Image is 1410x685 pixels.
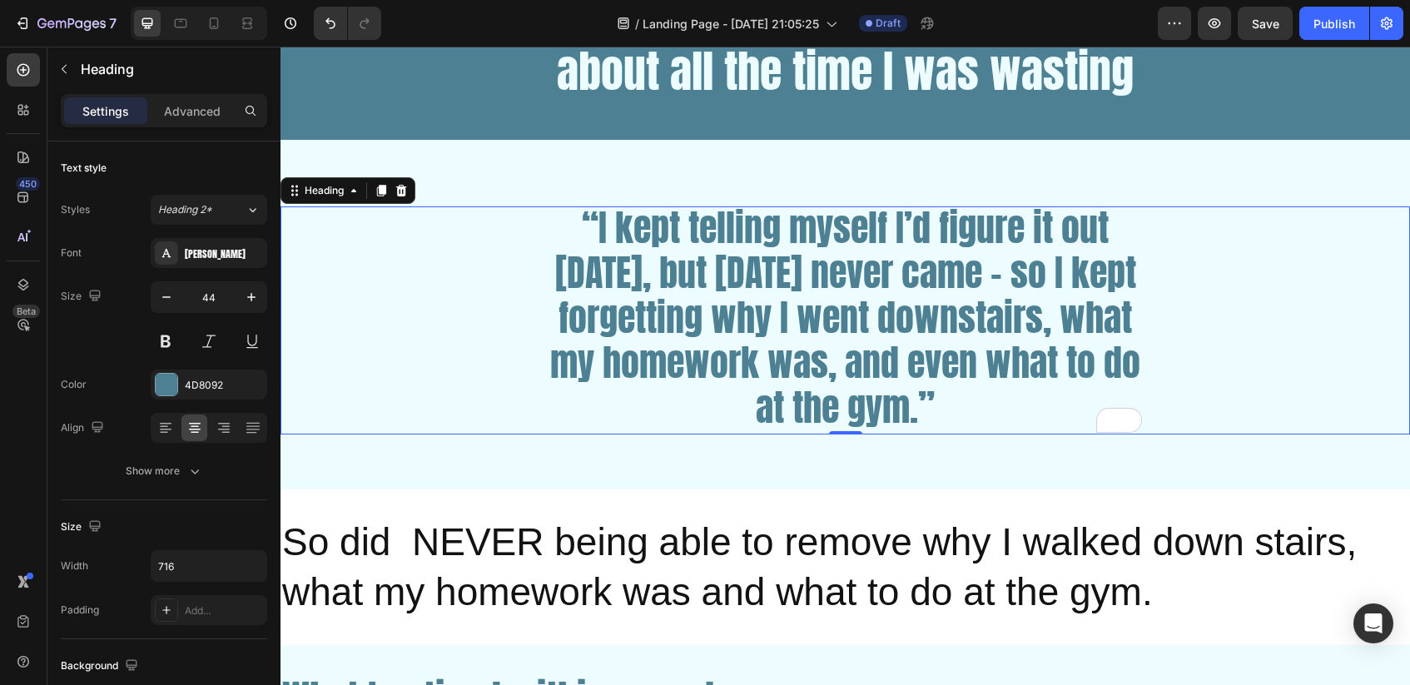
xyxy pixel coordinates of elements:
div: Color [61,377,87,392]
div: Width [61,558,88,573]
button: Heading 2* [151,195,267,225]
div: Font [61,246,82,261]
div: Open Intercom Messenger [1353,603,1393,643]
span: Draft [876,16,901,31]
input: Auto [151,551,266,581]
span: Heading 2* [158,202,212,217]
div: [PERSON_NAME] [185,246,263,261]
p: So did NEVER being able to remove why I walked down stairs, what my homework was and what to do a... [2,471,1128,571]
span: Landing Page - [DATE] 21:05:25 [643,15,819,32]
h2: Rich Text Editor. Editing area: main [267,160,863,388]
div: Align [61,417,107,439]
p: Heading [81,59,261,79]
p: Settings [82,102,129,120]
div: Add... [185,603,263,618]
button: 7 [7,7,124,40]
div: Show more [126,463,203,479]
p: “I kept telling myself I’d figure it out [DATE], but [DATE] never came - so I kept forgetting why... [269,158,861,383]
span: Save [1252,17,1279,31]
div: Styles [61,202,90,217]
p: 7 [109,13,117,33]
div: Size [61,285,105,308]
div: Background [61,655,141,678]
div: Undo/Redo [314,7,381,40]
button: Show more [61,456,267,486]
div: 450 [16,177,40,191]
div: Padding [61,603,99,618]
div: Text style [61,161,107,176]
p: Advanced [164,102,221,120]
div: Size [61,516,105,539]
button: Save [1238,7,1293,40]
div: Beta [12,305,40,318]
div: Heading [21,137,67,151]
div: 4D8092 [185,378,263,393]
div: Publish [1313,15,1355,32]
span: / [635,15,639,32]
button: Publish [1299,7,1369,40]
iframe: To enrich screen reader interactions, please activate Accessibility in Grammarly extension settings [281,47,1410,685]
